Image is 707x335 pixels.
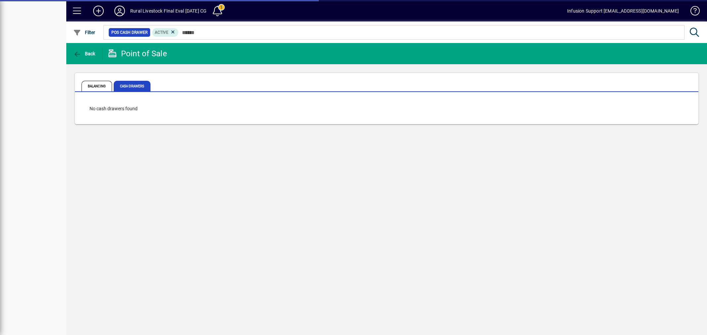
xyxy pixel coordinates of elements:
[130,6,206,16] div: Rural Livestock FInal Eval [DATE] CG
[155,30,168,35] span: Active
[685,1,699,23] a: Knowledge Base
[73,30,95,35] span: Filter
[83,99,144,119] div: No cash drawers found
[114,81,150,91] span: Cash Drawers
[88,5,109,17] button: Add
[82,81,112,91] span: Balancing
[73,51,95,56] span: Back
[72,48,97,60] button: Back
[72,26,97,38] button: Filter
[111,29,147,36] span: POS Cash Drawer
[109,5,130,17] button: Profile
[66,48,103,60] app-page-header-button: Back
[152,28,179,37] mat-chip: Status: Active
[567,6,679,16] div: Infusion Support [EMAIL_ADDRESS][DOMAIN_NAME]
[108,48,167,59] div: Point of Sale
